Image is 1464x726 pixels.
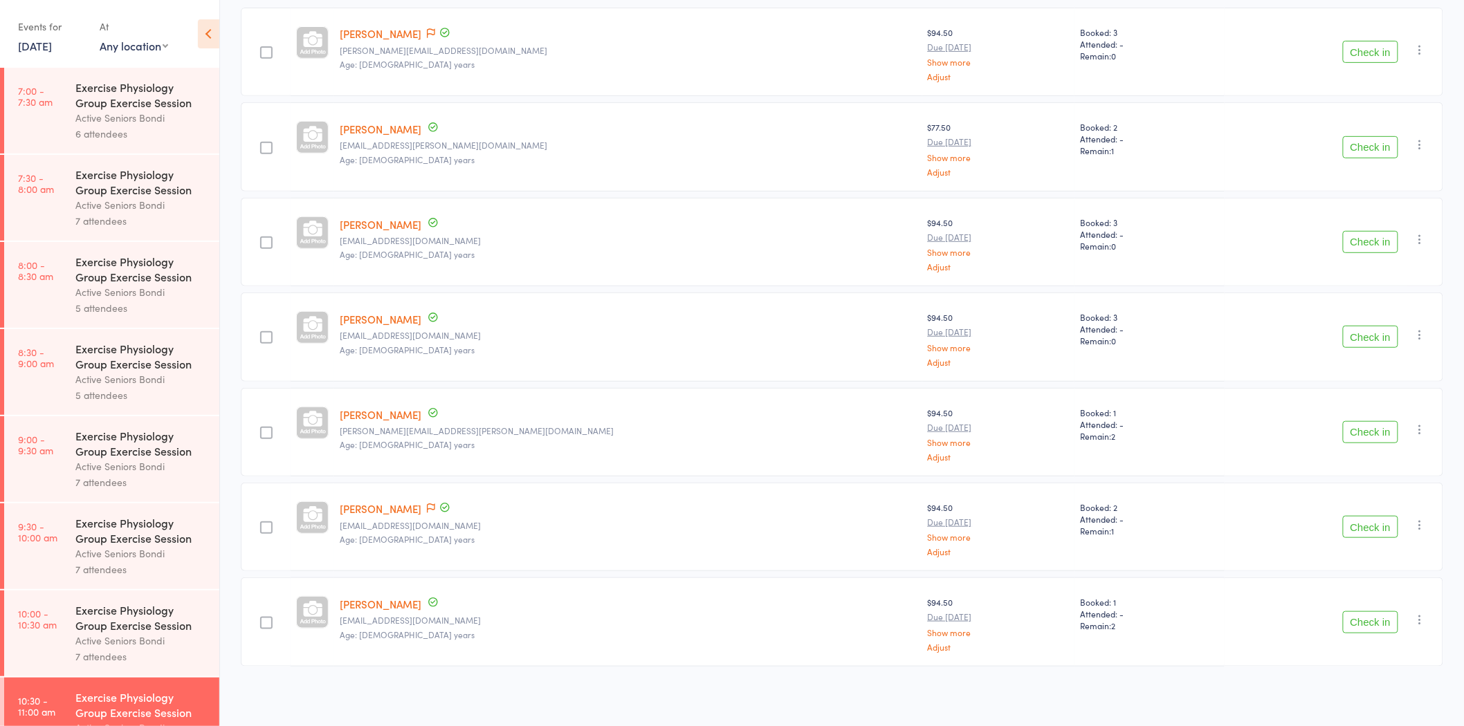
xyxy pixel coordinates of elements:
a: 8:30 -9:00 amExercise Physiology Group Exercise SessionActive Seniors Bondi5 attendees [4,329,219,415]
a: Adjust [928,642,1070,651]
a: Show more [928,248,1070,257]
span: 2 [1111,620,1115,631]
span: 0 [1111,335,1116,346]
div: 6 attendees [75,126,208,142]
a: [PERSON_NAME] [340,122,421,136]
div: Any location [100,38,168,53]
div: $94.50 [928,26,1070,81]
a: Show more [928,343,1070,352]
small: Due [DATE] [928,42,1070,52]
time: 7:30 - 8:00 am [18,172,54,194]
span: Age: [DEMOGRAPHIC_DATA] years [340,533,475,545]
small: Due [DATE] [928,612,1070,622]
a: [PERSON_NAME] [340,407,421,422]
span: Age: [DEMOGRAPHIC_DATA] years [340,248,475,260]
span: Remain: [1080,620,1218,631]
a: Show more [928,438,1070,447]
small: Due [DATE] [928,232,1070,242]
small: Due [DATE] [928,327,1070,337]
a: [DATE] [18,38,52,53]
div: 7 attendees [75,213,208,229]
small: lyndall.holman@gmail.com [340,426,917,436]
small: shirley.baitz7@gmail.com [340,46,917,55]
time: 7:00 - 7:30 am [18,85,53,107]
small: danoun.mona@gmail.com [340,140,917,150]
button: Check in [1343,41,1398,63]
div: Active Seniors Bondi [75,371,208,387]
span: Attended: - [1080,38,1218,50]
a: Show more [928,628,1070,637]
button: Check in [1343,421,1398,443]
div: Exercise Physiology Group Exercise Session [75,515,208,546]
small: Due [DATE] [928,137,1070,147]
small: devlinsue@hotmail.com [340,236,917,245]
time: 9:00 - 9:30 am [18,434,53,456]
span: Booked: 1 [1080,407,1218,418]
span: Age: [DEMOGRAPHIC_DATA] years [340,344,475,355]
div: Active Seniors Bondi [75,458,208,474]
div: $94.50 [928,596,1070,651]
div: Exercise Physiology Group Exercise Session [75,341,208,371]
small: ckapfenstein@bigpond.com [340,521,917,530]
div: Exercise Physiology Group Exercise Session [75,254,208,284]
a: 9:00 -9:30 amExercise Physiology Group Exercise SessionActive Seniors Bondi7 attendees [4,416,219,502]
div: 7 attendees [75,649,208,664]
div: Events for [18,15,86,38]
a: 8:00 -8:30 amExercise Physiology Group Exercise SessionActive Seniors Bondi5 attendees [4,242,219,328]
div: $94.50 [928,311,1070,366]
span: Booked: 3 [1080,216,1218,228]
a: Adjust [928,262,1070,271]
div: 5 attendees [75,387,208,403]
small: Due [DATE] [928,517,1070,527]
button: Check in [1343,136,1398,158]
a: Show more [928,57,1070,66]
time: 8:00 - 8:30 am [18,259,53,281]
a: Adjust [928,547,1070,556]
time: 10:00 - 10:30 am [18,608,57,630]
span: Attended: - [1080,323,1218,335]
span: Booked: 1 [1080,596,1218,608]
div: $94.50 [928,407,1070,461]
small: Due [DATE] [928,422,1070,432]
div: 5 attendees [75,300,208,316]
div: Exercise Physiology Group Exercise Session [75,689,208,720]
div: 7 attendees [75,474,208,490]
span: Age: [DEMOGRAPHIC_DATA] years [340,438,475,450]
span: 0 [1111,240,1116,252]
div: Active Seniors Bondi [75,110,208,126]
button: Check in [1343,231,1398,253]
div: Active Seniors Bondi [75,546,208,561]
a: [PERSON_NAME] [340,26,421,41]
span: Attended: - [1080,513,1218,525]
div: $94.50 [928,501,1070,556]
div: Exercise Physiology Group Exercise Session [75,167,208,197]
a: 7:00 -7:30 amExercise Physiology Group Exercise SessionActive Seniors Bondi6 attendees [4,68,219,153]
a: Adjust [928,452,1070,461]
span: Attended: - [1080,608,1218,620]
a: 7:30 -8:00 amExercise Physiology Group Exercise SessionActive Seniors Bondi7 attendees [4,155,219,241]
span: Attended: - [1080,418,1218,430]
span: 0 [1111,50,1116,62]
div: Active Seniors Bondi [75,284,208,300]
span: Booked: 2 [1080,121,1218,133]
span: Age: [DEMOGRAPHIC_DATA] years [340,153,475,165]
a: Show more [928,532,1070,541]
a: 9:30 -10:00 amExercise Physiology Group Exercise SessionActive Seniors Bondi7 attendees [4,503,219,589]
div: Active Seniors Bondi [75,197,208,213]
a: [PERSON_NAME] [340,217,421,232]
time: 10:30 - 11:00 am [18,695,55,717]
span: Attended: - [1080,133,1218,145]
a: Adjust [928,167,1070,176]
span: Remain: [1080,525,1218,537]
div: Exercise Physiology Group Exercise Session [75,602,208,633]
span: Remain: [1080,430,1218,442]
a: 10:00 -10:30 amExercise Physiology Group Exercise SessionActive Seniors Bondi7 attendees [4,590,219,676]
span: Attended: - [1080,228,1218,240]
span: 1 [1111,525,1114,537]
a: [PERSON_NAME] [340,501,421,516]
span: Age: [DEMOGRAPHIC_DATA] years [340,58,475,70]
small: ashleygriffin@me.com [340,331,917,340]
div: At [100,15,168,38]
span: Age: [DEMOGRAPHIC_DATA] years [340,629,475,640]
div: Active Seniors Bondi [75,633,208,649]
